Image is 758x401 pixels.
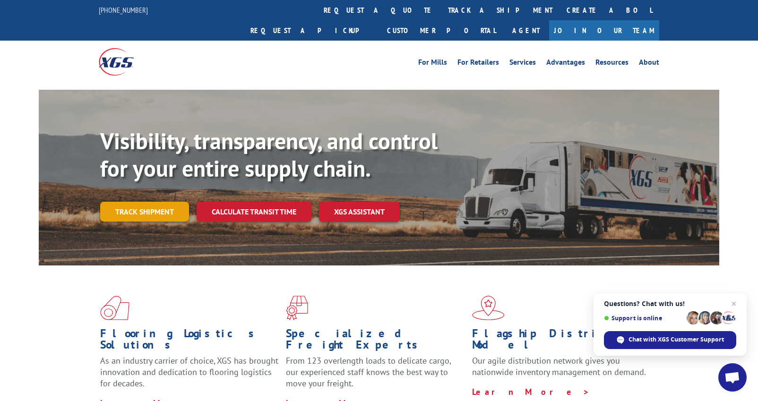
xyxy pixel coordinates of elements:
a: Calculate transit time [197,202,311,222]
img: xgs-icon-flagship-distribution-model-red [472,296,505,320]
b: Visibility, transparency, and control for your entire supply chain. [100,126,438,183]
span: As an industry carrier of choice, XGS has brought innovation and dedication to flooring logistics... [100,355,278,389]
a: Agent [503,20,549,41]
a: Learn More > [472,386,590,397]
span: Our agile distribution network gives you nationwide inventory management on demand. [472,355,646,377]
h1: Flagship Distribution Model [472,328,651,355]
a: Services [509,59,536,69]
div: Open chat [718,363,747,392]
span: Close chat [728,298,740,309]
span: Support is online [604,315,683,322]
a: About [639,59,659,69]
a: XGS ASSISTANT [319,202,400,222]
img: xgs-icon-focused-on-flooring-red [286,296,308,320]
p: From 123 overlength loads to delicate cargo, our experienced staff knows the best way to move you... [286,355,465,397]
a: Request a pickup [243,20,380,41]
a: Track shipment [100,202,189,222]
a: Resources [595,59,629,69]
img: xgs-icon-total-supply-chain-intelligence-red [100,296,129,320]
span: Questions? Chat with us! [604,300,736,307]
div: Chat with XGS Customer Support [604,331,736,349]
a: For Mills [418,59,447,69]
span: Chat with XGS Customer Support [629,335,724,344]
a: Join Our Team [549,20,659,41]
a: Customer Portal [380,20,503,41]
a: [PHONE_NUMBER] [99,5,148,15]
h1: Flooring Logistics Solutions [100,328,279,355]
h1: Specialized Freight Experts [286,328,465,355]
a: Advantages [546,59,585,69]
a: For Retailers [457,59,499,69]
